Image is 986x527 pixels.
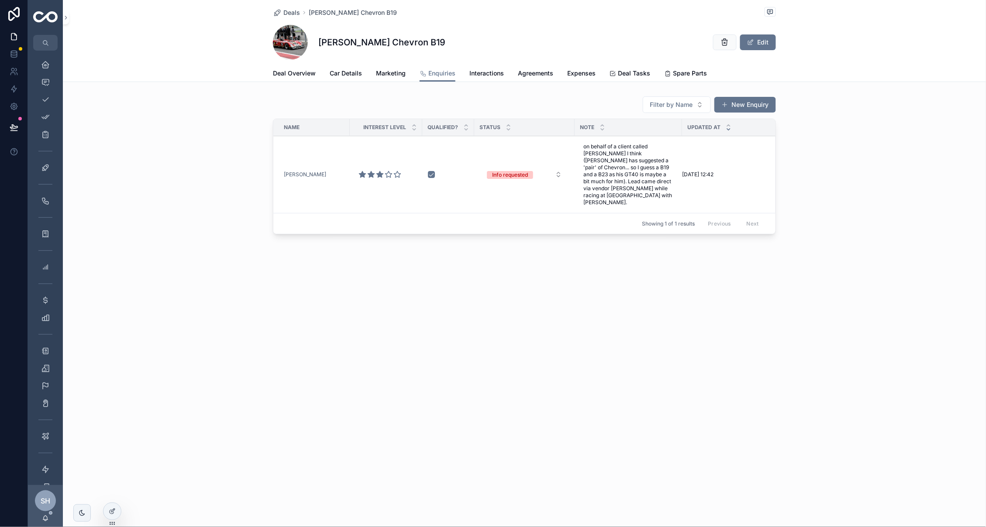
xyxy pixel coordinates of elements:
span: Deal Overview [273,69,316,78]
span: Enquiries [428,69,455,78]
button: Edit [740,34,776,50]
span: Spare Parts [673,69,707,78]
span: SH [41,496,50,506]
img: App logo [33,11,58,24]
div: scrollable content [28,51,63,485]
a: Car Details [330,65,362,83]
span: Filter by Name [650,100,693,109]
h1: [PERSON_NAME] Chevron B19 [318,36,445,48]
div: Info requested [492,171,528,179]
span: [DATE] 12:42 [682,171,714,178]
a: Spare Parts [665,65,707,83]
span: Agreements [518,69,553,78]
span: on behalf of a client called [PERSON_NAME] I think ([PERSON_NAME] has suggested a 'pair' of Chevr... [583,143,673,206]
a: Deal Tasks [610,65,651,83]
span: Expenses [567,69,596,78]
span: Car Details [330,69,362,78]
a: [PERSON_NAME] [284,171,326,178]
span: Marketing [376,69,406,78]
span: Deal Tasks [618,69,651,78]
a: [PERSON_NAME] [284,171,345,178]
span: Deals [283,8,300,17]
span: Interactions [469,69,504,78]
a: Deal Overview [273,65,316,83]
a: on behalf of a client called [PERSON_NAME] I think ([PERSON_NAME] has suggested a 'pair' of Chevr... [580,140,677,209]
a: Marketing [376,65,406,83]
span: Qualified? [427,124,458,131]
a: [PERSON_NAME] Chevron B19 [309,8,397,17]
span: Note [580,124,594,131]
span: Showing 1 of 1 results [642,220,695,227]
span: Interest Level [363,124,406,131]
button: New Enquiry [714,97,776,113]
a: Agreements [518,65,553,83]
button: Select Button [643,96,711,113]
a: Expenses [567,65,596,83]
a: Deals [273,8,300,17]
a: [DATE] 12:42 [682,171,767,178]
span: Name [284,124,300,131]
a: Select Button [479,166,569,183]
span: Status [479,124,500,131]
span: Updated at [687,124,721,131]
a: Interactions [469,65,504,83]
button: Select Button [480,167,569,182]
a: Enquiries [420,65,455,82]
